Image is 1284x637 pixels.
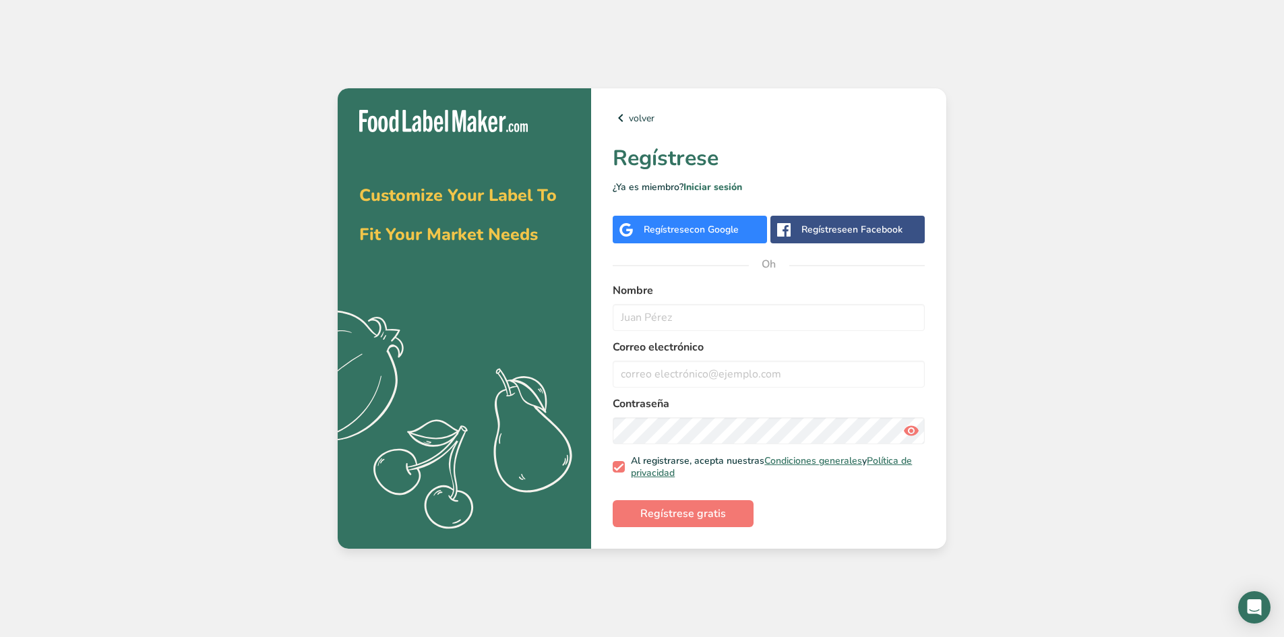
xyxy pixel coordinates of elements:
[613,110,925,126] a: volver
[631,454,912,479] a: Política de privacidad
[359,110,528,132] img: Fabricante de etiquetas para alimentos
[629,112,654,125] font: volver
[613,361,925,388] input: correo electrónico@ejemplo.com
[613,396,669,411] font: Contraseña
[683,181,742,193] a: Iniciar sesión
[1238,591,1271,624] div: Abrir Intercom Messenger
[801,223,847,236] font: Regístrese
[644,223,690,236] font: Regístrese
[690,223,739,236] font: con Google
[613,304,925,331] input: Juan Pérez
[847,223,903,236] font: en Facebook
[613,283,653,298] font: Nombre
[359,184,557,246] span: Customize Your Label To Fit Your Market Needs
[764,454,862,467] a: Condiciones generales
[613,340,704,355] font: Correo electrónico
[613,144,719,173] font: Regístrese
[631,454,764,467] font: Al registrarse, acepta nuestras
[613,181,683,193] font: ¿Ya es miembro?
[762,257,776,272] font: Oh
[613,500,754,527] button: Regístrese gratis
[862,454,867,467] font: y
[640,506,726,521] font: Regístrese gratis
